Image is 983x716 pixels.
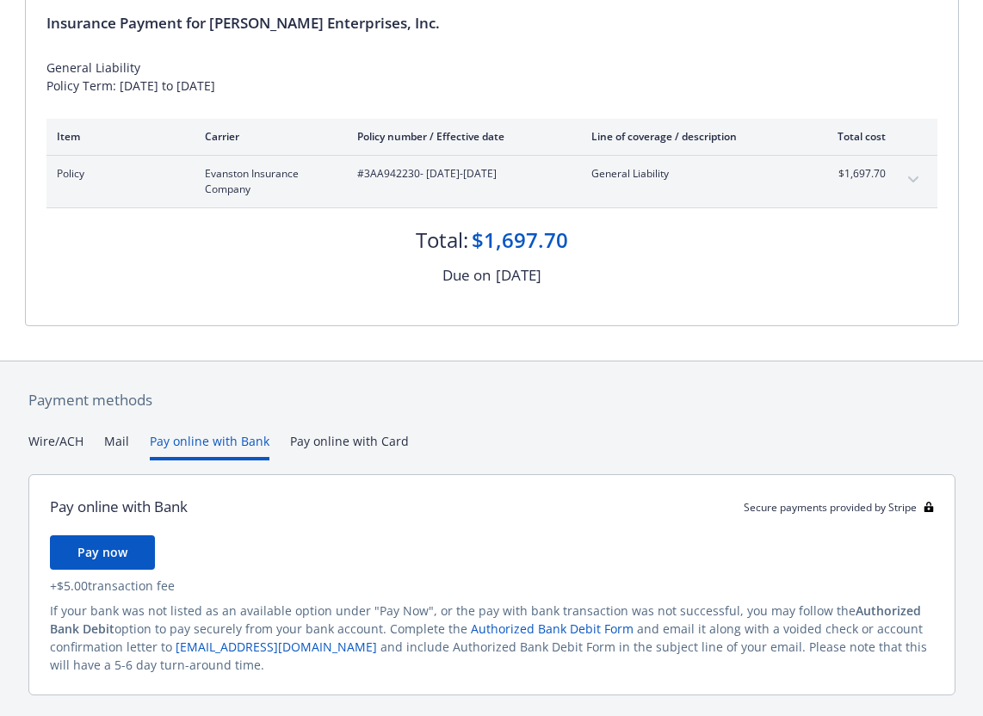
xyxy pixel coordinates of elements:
[744,500,934,515] div: Secure payments provided by Stripe
[357,166,564,182] span: #3AA942230 - [DATE]-[DATE]
[416,225,468,255] div: Total:
[57,166,177,182] span: Policy
[591,166,794,182] span: General Liability
[205,129,330,144] div: Carrier
[821,129,886,144] div: Total cost
[496,264,541,287] div: [DATE]
[77,544,127,560] span: Pay now
[46,156,937,207] div: PolicyEvanston Insurance Company#3AA942230- [DATE]-[DATE]General Liability$1,697.70expand content
[900,166,927,194] button: expand content
[46,59,937,95] div: General Liability Policy Term: [DATE] to [DATE]
[104,432,129,460] button: Mail
[205,166,330,197] span: Evanston Insurance Company
[57,129,177,144] div: Item
[50,602,921,637] span: Authorized Bank Debit
[50,577,934,595] div: + $5.00 transaction fee
[821,166,886,182] span: $1,697.70
[50,535,155,570] button: Pay now
[50,602,934,674] div: If your bank was not listed as an available option under "Pay Now", or the pay with bank transact...
[471,620,634,637] a: Authorized Bank Debit Form
[442,264,491,287] div: Due on
[150,432,269,460] button: Pay online with Bank
[591,129,794,144] div: Line of coverage / description
[46,12,937,34] div: Insurance Payment for [PERSON_NAME] Enterprises, Inc.
[28,432,83,460] button: Wire/ACH
[472,225,568,255] div: $1,697.70
[50,496,188,518] div: Pay online with Bank
[28,389,955,411] div: Payment methods
[290,432,409,460] button: Pay online with Card
[176,639,377,655] a: [EMAIL_ADDRESS][DOMAIN_NAME]
[357,129,564,144] div: Policy number / Effective date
